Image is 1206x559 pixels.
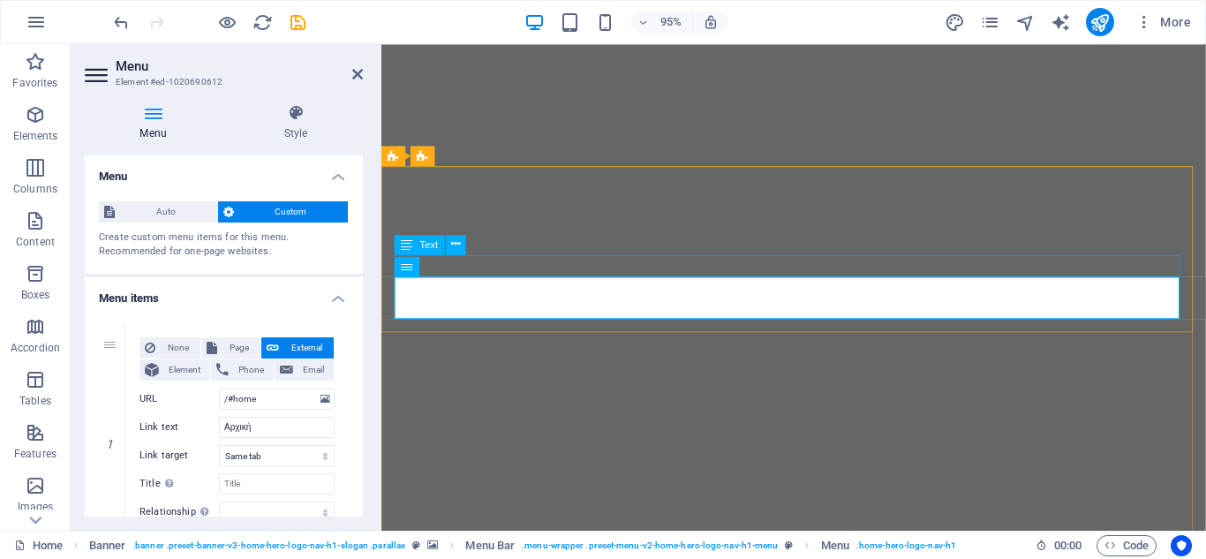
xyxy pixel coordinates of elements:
[14,535,63,556] a: Click to cancel selection. Double-click to open Pages
[1104,535,1149,556] span: Code
[785,540,793,550] i: This element is a customizable preset
[21,288,50,302] p: Boxes
[234,359,268,381] span: Phone
[12,76,57,90] p: Favorites
[821,535,849,556] span: Click to select. Double-click to edit
[111,12,132,33] i: Undo: Change menu items (Ctrl+Z)
[211,359,274,381] button: Phone
[139,502,219,523] label: Relationship
[161,337,195,359] span: None
[139,337,200,359] button: None
[1015,11,1036,33] button: navigator
[1171,535,1192,556] button: Usercentrics
[465,535,515,556] span: Click to select. Double-click to edit
[139,445,219,466] label: Link target
[657,11,685,33] h6: 95%
[18,500,54,514] p: Images
[427,540,438,550] i: This element contains a background
[85,155,363,187] h4: Menu
[856,535,956,556] span: . home-hero-logo-nav-h1
[284,337,328,359] span: External
[218,201,349,223] button: Custom
[420,239,439,249] span: Text
[261,337,334,359] button: External
[97,437,123,451] em: 1
[139,359,210,381] button: Element
[139,389,219,410] label: URL
[945,12,965,33] i: Design (Ctrl+Alt+Y)
[703,14,719,30] i: On resize automatically adjust zoom level to fit chosen device.
[116,58,363,74] h2: Menu
[116,74,328,90] h3: Element #ed-1020690612
[1089,12,1110,33] i: Publish
[14,447,57,461] p: Features
[139,473,219,495] label: Title
[1036,535,1082,556] h6: Session time
[253,12,273,33] i: Reload page
[1051,11,1072,33] button: text_generator
[139,417,219,438] label: Link text
[222,337,255,359] span: Page
[298,359,328,381] span: Email
[287,11,308,33] button: save
[219,389,335,410] input: URL...
[229,104,363,141] h4: Style
[201,337,260,359] button: Page
[1067,539,1069,552] span: :
[89,535,956,556] nav: breadcrumb
[522,535,778,556] span: . menu-wrapper .preset-menu-v2-home-hero-logo-nav-h1-menu
[980,12,1000,33] i: Pages (Ctrl+Alt+S)
[1015,12,1036,33] i: Navigator
[85,277,363,309] h4: Menu items
[89,535,126,556] span: Click to select. Double-click to edit
[1128,8,1198,36] button: More
[1097,535,1157,556] button: Code
[1086,8,1114,36] button: publish
[1054,535,1082,556] span: 00 00
[164,359,205,381] span: Element
[13,182,57,196] p: Columns
[99,230,349,260] div: Create custom menu items for this menu. Recommended for one-page websites.
[19,394,51,408] p: Tables
[252,11,273,33] button: reload
[275,359,334,381] button: Email
[1135,13,1191,31] span: More
[412,540,420,550] i: This element is a customizable preset
[11,341,60,355] p: Accordion
[110,11,132,33] button: undo
[16,235,55,249] p: Content
[85,104,229,141] h4: Menu
[239,201,343,223] span: Custom
[120,201,212,223] span: Auto
[288,12,308,33] i: Save (Ctrl+S)
[945,11,966,33] button: design
[630,11,693,33] button: 95%
[13,129,58,143] p: Elements
[132,535,405,556] span: . banner .preset-banner-v3-home-hero-logo-nav-h1-slogan .parallax
[980,11,1001,33] button: pages
[219,417,335,438] input: Link text...
[1051,12,1071,33] i: AI Writer
[99,201,217,223] button: Auto
[219,473,335,495] input: Title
